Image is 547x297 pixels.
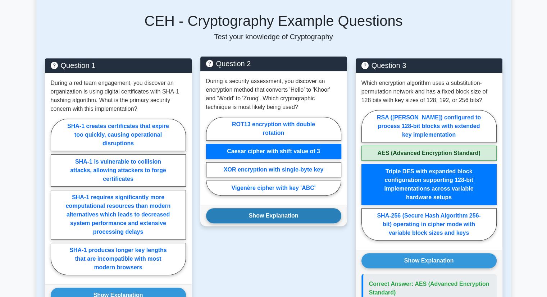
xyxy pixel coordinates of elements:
[361,110,497,142] label: RSA ([PERSON_NAME]) configured to process 128-bit blocks with extended key implementation
[206,208,341,223] button: Show Explanation
[51,79,186,113] p: During a red team engagement, you discover an organization is using digital certificates with SHA...
[369,281,489,296] span: Correct Answer: AES (Advanced Encryption Standard)
[51,190,186,239] label: SHA-1 requires significantly more computational resources than modern alternatives which leads to...
[206,117,341,141] label: ROT13 encryption with double rotation
[361,253,497,268] button: Show Explanation
[361,208,497,241] label: SHA-256 (Secure Hash Algorithm 256-bit) operating in cipher mode with variable block sizes and keys
[51,119,186,151] label: SHA-1 creates certificates that expire too quickly, causing operational disruptions
[45,12,502,29] h5: CEH - Cryptography Example Questions
[45,32,502,41] p: Test your knowledge of Cryptography
[206,181,341,196] label: Vigenère cipher with key 'ABC'
[206,59,341,68] h5: Question 2
[361,61,497,70] h5: Question 3
[206,162,341,177] label: XOR encryption with single-byte key
[361,146,497,161] label: AES (Advanced Encryption Standard)
[51,243,186,275] label: SHA-1 produces longer key lengths that are incompatible with most modern browsers
[361,164,497,205] label: Triple DES with expanded block configuration supporting 128-bit implementations across variable h...
[51,154,186,187] label: SHA-1 is vulnerable to collision attacks, allowing attackers to forge certificates
[206,77,341,111] p: During a security assessment, you discover an encryption method that converts 'Hello' to 'Khoor' ...
[361,79,497,105] p: Which encryption algorithm uses a substitution-permutation network and has a fixed block size of ...
[51,61,186,70] h5: Question 1
[206,144,341,159] label: Caesar cipher with shift value of 3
